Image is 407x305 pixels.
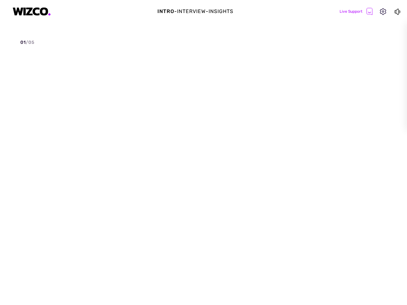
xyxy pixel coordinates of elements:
[13,7,51,16] img: logo
[26,40,35,45] span: / 05
[177,8,206,15] div: Interview
[20,39,35,46] div: 01
[340,8,373,15] div: Live Support
[174,8,177,15] div: -
[209,8,233,15] div: Insights
[157,8,174,15] div: Intro
[206,8,209,15] div: -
